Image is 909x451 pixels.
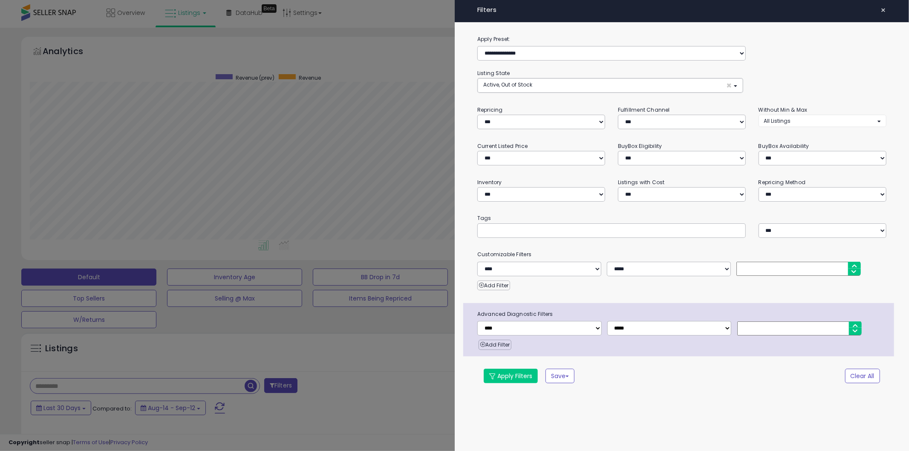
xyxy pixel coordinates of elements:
small: BuyBox Availability [759,142,809,150]
small: Current Listed Price [477,142,528,150]
small: Fulfillment Channel [618,106,670,113]
small: Inventory [477,179,502,186]
span: Advanced Diagnostic Filters [471,309,894,319]
button: × [877,4,890,16]
span: Active, Out of Stock [483,81,532,88]
small: Tags [471,214,893,223]
small: Customizable Filters [471,250,893,259]
button: Apply Filters [484,369,538,383]
small: Repricing Method [759,179,806,186]
button: Add Filter [477,280,510,291]
button: Active, Out of Stock × [478,78,743,93]
small: Listings with Cost [618,179,665,186]
small: BuyBox Eligibility [618,142,662,150]
small: Without Min & Max [759,106,808,113]
h4: Filters [477,6,886,14]
span: × [727,81,732,90]
span: All Listings [764,117,791,124]
button: Add Filter [479,340,511,350]
small: Repricing [477,106,503,113]
button: Clear All [845,369,880,383]
label: Apply Preset: [471,35,893,44]
small: Listing State [477,69,510,77]
button: Save [545,369,574,383]
span: × [881,4,886,16]
button: All Listings [759,115,886,127]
